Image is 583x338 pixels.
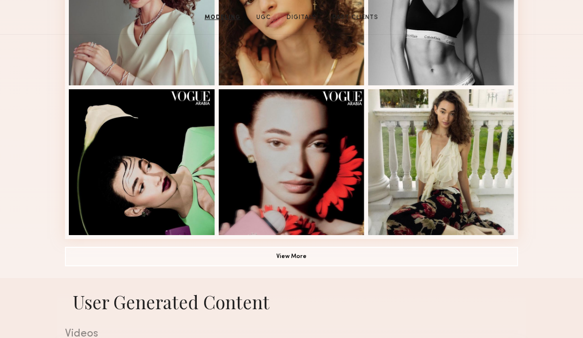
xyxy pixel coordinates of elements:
a: Modeling [201,13,245,22]
h1: User Generated Content [57,290,526,314]
button: View More [65,247,518,266]
a: Digitals [283,13,321,22]
a: Past Clients [329,13,382,22]
a: UGC [252,13,275,22]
